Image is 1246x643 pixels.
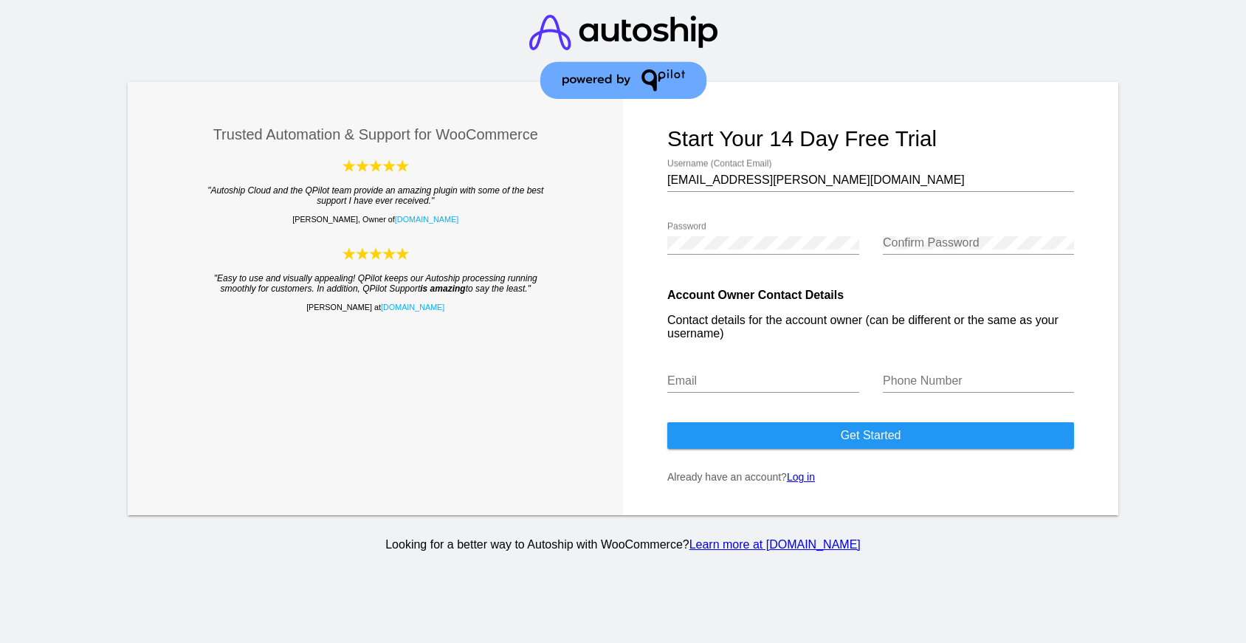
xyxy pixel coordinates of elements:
input: Phone Number [883,374,1075,388]
strong: is amazing [420,283,465,294]
img: Autoship Cloud powered by QPilot [343,246,409,261]
p: Looking for a better way to Autoship with WooCommerce? [125,538,1121,551]
button: Get started [667,422,1074,449]
h3: Trusted Automation & Support for WooCommerce [172,126,579,143]
a: Log in [787,471,815,483]
blockquote: "Easy to use and visually appealing! QPilot keeps our Autoship processing running smoothly for cu... [202,273,549,294]
a: Learn more at [DOMAIN_NAME] [689,538,861,551]
blockquote: "Autoship Cloud and the QPilot team provide an amazing plugin with some of the best support I hav... [202,185,549,206]
p: [PERSON_NAME], Owner of [172,215,579,224]
span: Get started [841,429,901,441]
img: Autoship Cloud powered by QPilot [343,158,409,173]
p: Contact details for the account owner (can be different or the same as your username) [667,314,1074,340]
strong: Account Owner Contact Details [667,289,844,301]
h1: Start your 14 day free trial [667,126,1074,151]
p: Already have an account? [667,471,1074,483]
a: [DOMAIN_NAME] [395,215,458,224]
a: [DOMAIN_NAME] [381,303,444,312]
input: Username (Contact Email) [667,173,1074,187]
p: [PERSON_NAME] at [172,303,579,312]
input: Email [667,374,859,388]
